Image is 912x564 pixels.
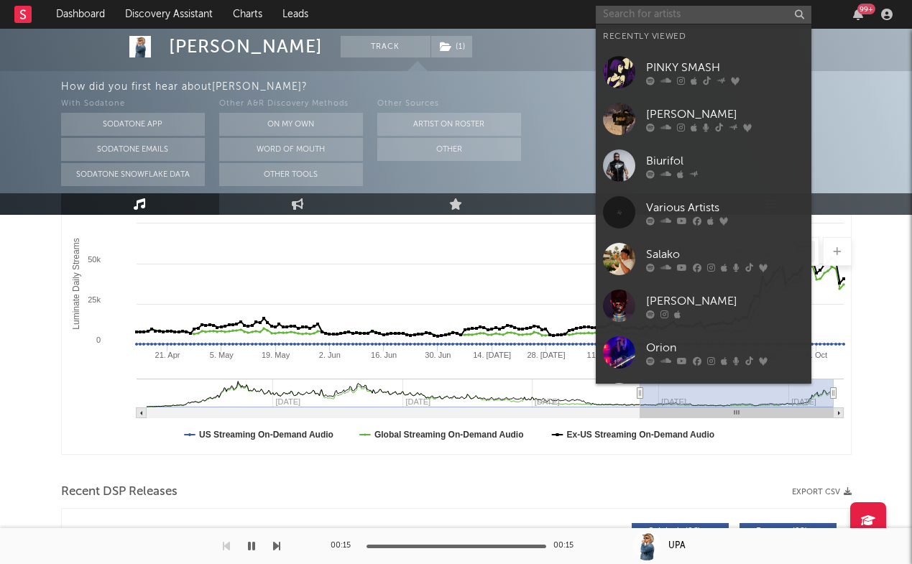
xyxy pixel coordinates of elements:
[371,351,397,359] text: 16. Jun
[219,163,363,186] button: Other Tools
[646,292,804,310] div: [PERSON_NAME]
[806,351,826,359] text: 6. Oct
[62,167,851,454] svg: Luminate Daily Consumption
[646,106,804,123] div: [PERSON_NAME]
[431,36,472,57] button: (1)
[646,246,804,263] div: Salako
[553,537,582,555] div: 00:15
[219,96,363,113] div: Other A&R Discovery Methods
[70,238,80,329] text: Luminate Daily Streams
[596,282,811,329] a: [PERSON_NAME]
[377,138,521,161] button: Other
[646,152,804,170] div: Biurifol
[169,36,323,57] div: [PERSON_NAME]
[596,96,811,142] a: [PERSON_NAME]
[668,540,686,553] div: UPA
[473,351,511,359] text: 14. [DATE]
[596,236,811,282] a: Salako
[61,96,205,113] div: With Sodatone
[318,351,340,359] text: 2. Jun
[199,430,333,440] text: US Streaming On-Demand Audio
[88,295,101,304] text: 25k
[377,113,521,136] button: Artist on Roster
[853,9,863,20] button: 99+
[61,484,178,501] span: Recent DSP Releases
[155,351,180,359] text: 21. Apr
[646,199,804,216] div: Various Artists
[632,523,729,542] button: Originals(26)
[377,96,521,113] div: Other Sources
[596,329,811,376] a: Orion
[262,351,290,359] text: 19. May
[566,430,714,440] text: Ex-US Streaming On-Demand Audio
[341,36,430,57] button: Track
[331,537,359,555] div: 00:15
[596,189,811,236] a: Various Artists
[646,59,804,76] div: PINKY SMASH
[219,138,363,161] button: Word Of Mouth
[61,138,205,161] button: Sodatone Emails
[596,6,811,24] input: Search for artists
[596,142,811,189] a: Biurifol
[740,523,837,542] button: Features(22)
[603,28,804,45] div: Recently Viewed
[646,339,804,356] div: Orion
[792,488,852,496] button: Export CSV
[219,113,363,136] button: On My Own
[596,376,811,422] a: Orión
[374,430,523,440] text: Global Streaming On-Demand Audio
[527,351,565,359] text: 28. [DATE]
[596,49,811,96] a: PINKY SMASH
[96,336,100,344] text: 0
[430,36,473,57] span: ( 1 )
[857,4,875,14] div: 99 +
[209,351,234,359] text: 5. May
[586,351,613,359] text: 11. Aug
[425,351,451,359] text: 30. Jun
[61,163,205,186] button: Sodatone Snowflake Data
[61,113,205,136] button: Sodatone App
